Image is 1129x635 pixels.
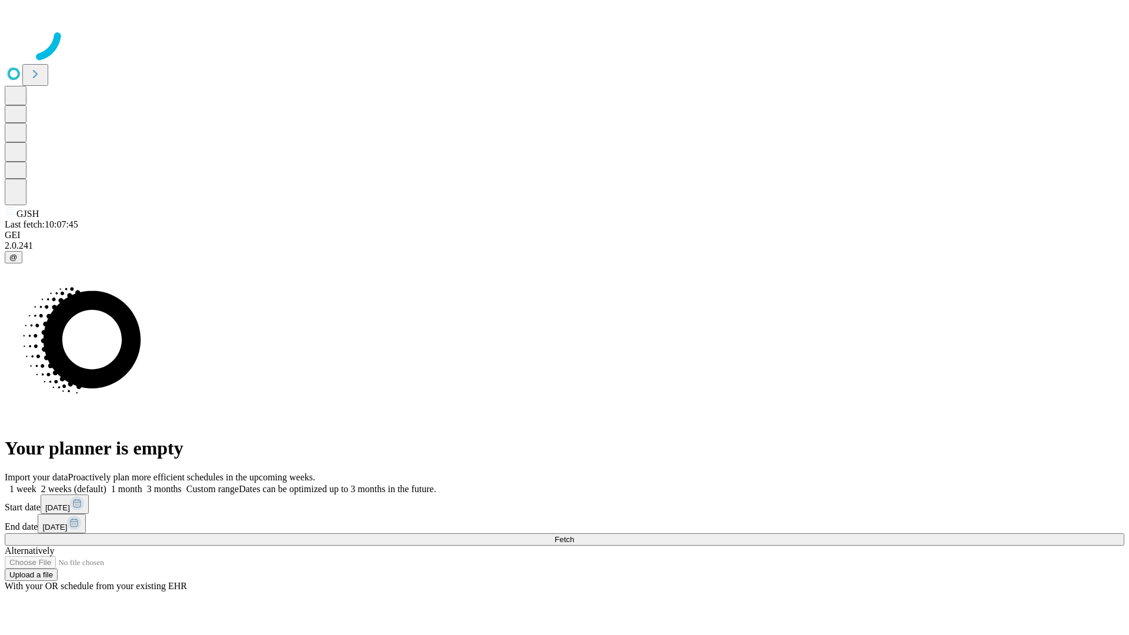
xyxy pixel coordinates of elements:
[41,494,89,514] button: [DATE]
[38,514,86,533] button: [DATE]
[5,569,58,581] button: Upload a file
[5,251,22,263] button: @
[5,230,1124,240] div: GEI
[239,484,436,494] span: Dates can be optimized up to 3 months in the future.
[5,437,1124,459] h1: Your planner is empty
[5,514,1124,533] div: End date
[45,503,70,512] span: [DATE]
[16,209,39,219] span: GJSH
[42,523,67,532] span: [DATE]
[555,535,574,544] span: Fetch
[9,484,36,494] span: 1 week
[5,472,68,482] span: Import your data
[5,219,78,229] span: Last fetch: 10:07:45
[5,581,187,591] span: With your OR schedule from your existing EHR
[5,240,1124,251] div: 2.0.241
[5,546,54,556] span: Alternatively
[186,484,239,494] span: Custom range
[68,472,315,482] span: Proactively plan more efficient schedules in the upcoming weeks.
[5,533,1124,546] button: Fetch
[147,484,182,494] span: 3 months
[41,484,106,494] span: 2 weeks (default)
[5,494,1124,514] div: Start date
[9,253,18,262] span: @
[111,484,142,494] span: 1 month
